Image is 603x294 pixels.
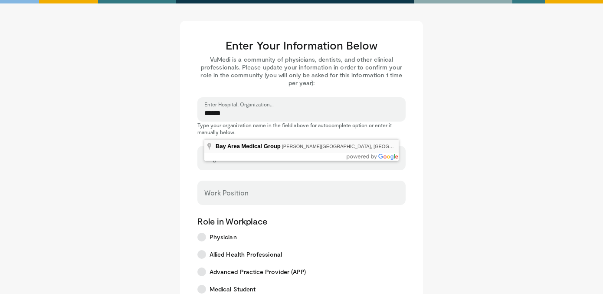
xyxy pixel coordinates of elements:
p: Role in Workplace [197,215,406,227]
h3: Enter Your Information Below [197,38,406,52]
span: Physician [210,233,237,241]
label: Enter Hospital, Organization... [204,101,274,108]
span: Bay Area Medical Group [216,143,281,149]
span: Medical Student [210,285,256,294]
span: Allied Health Professional [210,250,282,259]
p: Type your organization name in the field above for autocomplete option or enter it manually below. [197,122,406,135]
span: [PERSON_NAME][GEOGRAPHIC_DATA], [GEOGRAPHIC_DATA] [282,144,423,149]
p: VuMedi is a community of physicians, dentists, and other clinical professionals. Please update yo... [197,56,406,87]
span: Advanced Practice Provider (APP) [210,268,306,276]
label: Work Position [204,184,249,202]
